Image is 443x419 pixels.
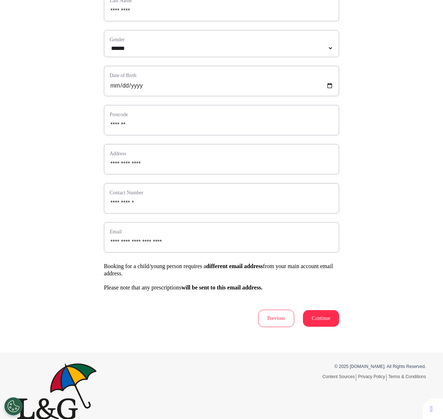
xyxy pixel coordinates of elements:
a: Privacy Policy [358,374,387,381]
label: Address [110,150,333,157]
label: Date of Birth [110,72,333,79]
b: will be sent to this email address. [181,284,262,291]
a: Terms & Conditions [388,374,426,379]
h3: Booking for a child/young person requires a from your main account email address. [104,263,339,276]
label: Gender [110,36,333,43]
button: Previous [258,310,294,327]
label: Email [110,228,333,236]
button: Continue [303,310,339,327]
a: Content Sources [322,374,356,381]
label: Postcode [110,111,333,118]
h3: Please note that any prescriptions [104,284,339,291]
b: different email address [206,263,263,269]
button: Open Preferences [4,397,22,415]
p: © 2025 [DOMAIN_NAME]. All Rights Reserved. [227,363,426,370]
label: Contact Number [110,189,333,196]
